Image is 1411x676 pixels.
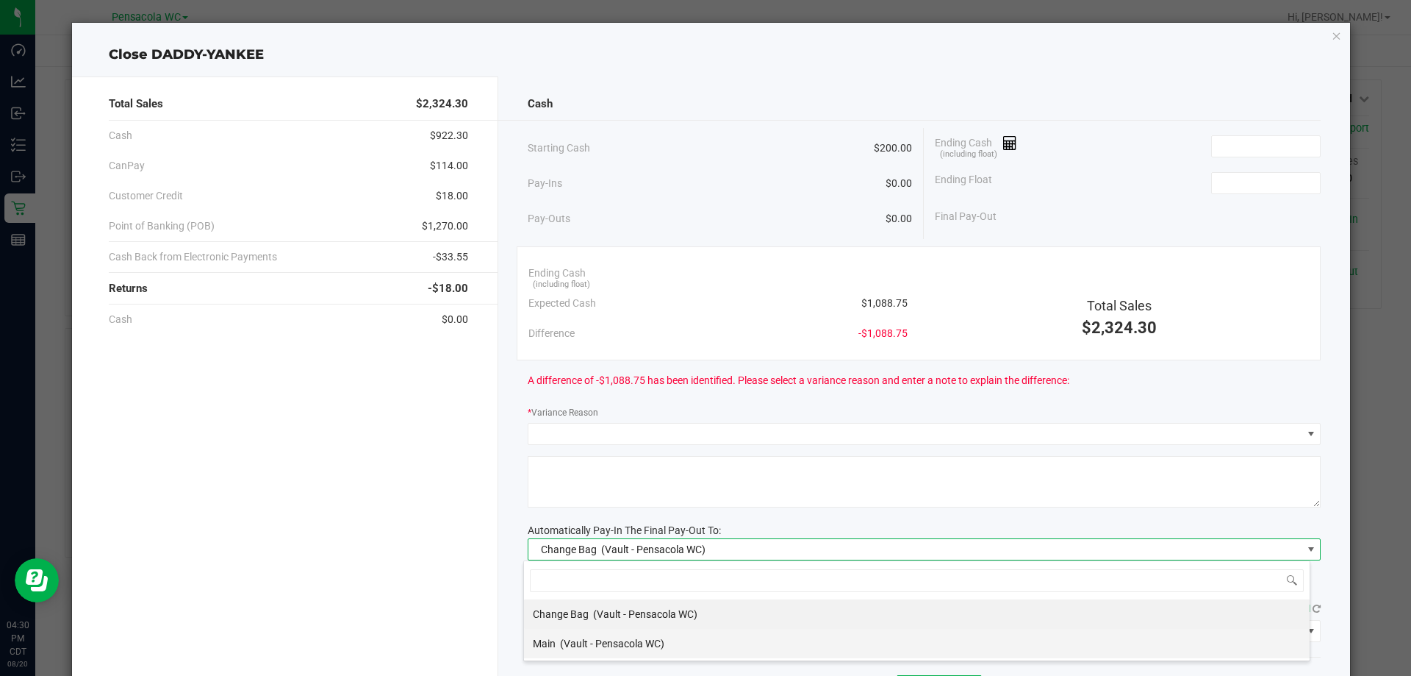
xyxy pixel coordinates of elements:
[528,266,586,281] span: Ending Cash
[935,135,1017,157] span: Ending Cash
[861,296,908,311] span: $1,088.75
[541,544,597,555] span: Change Bag
[886,176,912,191] span: $0.00
[109,273,468,305] div: Returns
[430,158,468,174] span: $114.00
[528,524,721,536] span: Automatically Pay-In The Final Pay-Out To:
[436,188,468,204] span: $18.00
[15,558,59,602] iframe: Resource center
[528,140,590,156] span: Starting Cash
[109,128,132,143] span: Cash
[72,45,1351,65] div: Close DADDY-YANKEE
[533,279,590,291] span: (including float)
[886,211,912,227] span: $0.00
[1082,319,1157,337] span: $2,324.30
[433,249,468,265] span: -$33.55
[109,188,183,204] span: Customer Credit
[533,608,589,620] span: Change Bag
[874,140,912,156] span: $200.00
[528,211,570,227] span: Pay-Outs
[940,149,997,161] span: (including float)
[528,326,575,341] span: Difference
[533,638,556,650] span: Main
[422,218,468,234] span: $1,270.00
[560,638,664,650] span: (Vault - Pensacola WC)
[935,209,997,224] span: Final Pay-Out
[109,158,145,174] span: CanPay
[528,406,598,419] label: Variance Reason
[593,608,697,620] span: (Vault - Pensacola WC)
[528,96,553,113] span: Cash
[442,312,468,327] span: $0.00
[430,128,468,143] span: $922.30
[858,326,908,341] span: -$1,088.75
[528,296,596,311] span: Expected Cash
[1087,298,1152,313] span: Total Sales
[601,544,705,555] span: (Vault - Pensacola WC)
[428,280,468,297] span: -$18.00
[416,96,468,113] span: $2,324.30
[935,172,992,194] span: Ending Float
[109,218,215,234] span: Point of Banking (POB)
[109,249,277,265] span: Cash Back from Electronic Payments
[528,373,1069,388] span: A difference of -$1,088.75 has been identified. Please select a variance reason and enter a note ...
[109,96,163,113] span: Total Sales
[528,176,562,191] span: Pay-Ins
[109,312,132,327] span: Cash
